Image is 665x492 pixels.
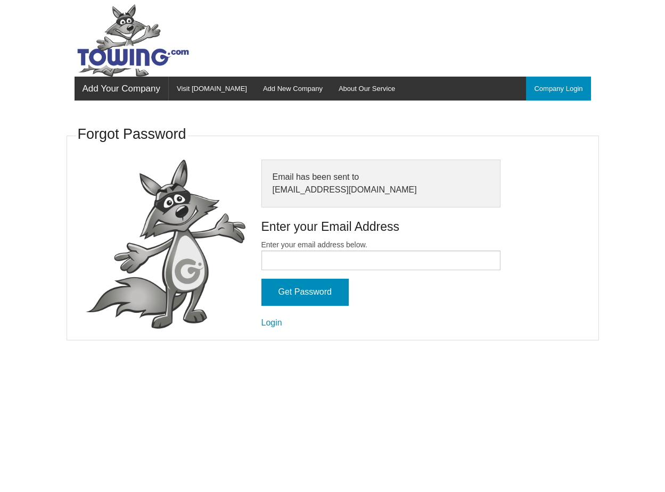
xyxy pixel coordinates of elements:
input: Get Password [261,279,349,306]
a: Add Your Company [75,77,169,101]
img: fox-Presenting.png [86,160,245,329]
input: Enter your email address below. [261,251,500,270]
a: About Our Service [331,77,403,101]
a: Login [261,318,282,327]
h3: Forgot Password [78,124,186,145]
label: Enter your email address below. [261,239,500,270]
a: Visit [DOMAIN_NAME] [169,77,255,101]
a: Add New Company [255,77,331,101]
img: Towing.com Logo [75,4,192,77]
a: Company Login [526,77,590,101]
h4: Enter your Email Address [261,218,500,235]
div: Email has been sent to [EMAIL_ADDRESS][DOMAIN_NAME] [261,160,500,207]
